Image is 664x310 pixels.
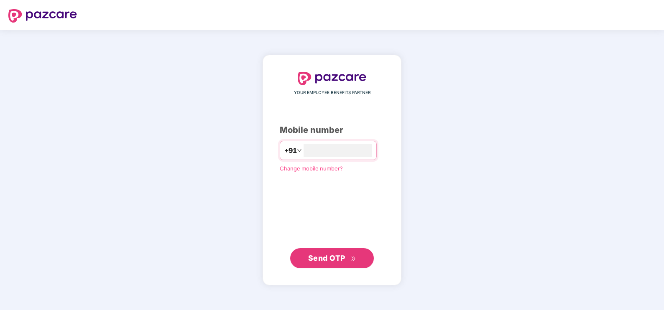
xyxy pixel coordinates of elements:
[280,165,343,172] a: Change mobile number?
[290,248,374,268] button: Send OTPdouble-right
[294,89,370,96] span: YOUR EMPLOYEE BENEFITS PARTNER
[297,148,302,153] span: down
[280,124,384,137] div: Mobile number
[8,9,77,23] img: logo
[298,72,366,85] img: logo
[308,254,345,262] span: Send OTP
[284,145,297,156] span: +91
[351,256,356,262] span: double-right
